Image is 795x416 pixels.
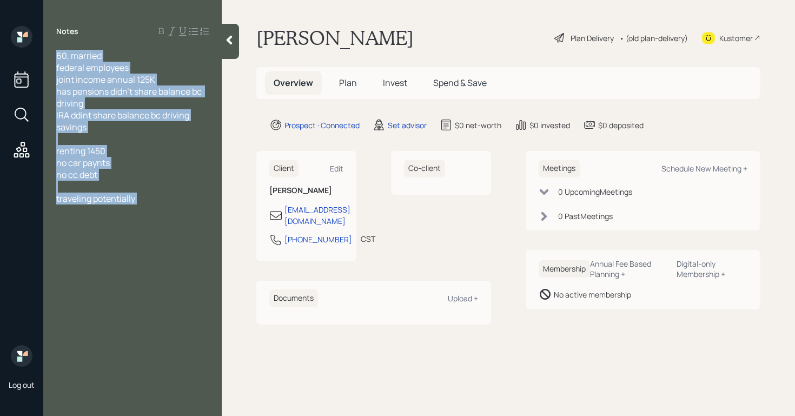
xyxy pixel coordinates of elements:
[361,233,375,245] div: CST
[330,163,343,174] div: Edit
[388,120,427,131] div: Set advisor
[404,160,445,177] h6: Co-client
[598,120,644,131] div: $0 deposited
[433,77,487,89] span: Spend & Save
[274,77,313,89] span: Overview
[554,289,631,300] div: No active membership
[56,50,102,62] span: 60, married
[56,121,87,133] span: savings
[56,85,203,109] span: has pensions didn't share balance bc driving
[284,120,360,131] div: Prospect · Connected
[56,62,129,74] span: federal employees
[56,169,97,181] span: no cc debt
[677,259,747,279] div: Digital-only Membership +
[619,32,688,44] div: • (old plan-delivery)
[269,160,299,177] h6: Client
[56,145,105,157] span: renting 1450
[539,160,580,177] h6: Meetings
[284,234,352,245] div: [PHONE_NUMBER]
[56,109,189,121] span: IRA ddint share balance bc driving
[56,157,110,169] span: no car paynts
[719,32,753,44] div: Kustomer
[590,259,668,279] div: Annual Fee Based Planning +
[571,32,614,44] div: Plan Delivery
[661,163,747,174] div: Schedule New Meeting +
[558,186,632,197] div: 0 Upcoming Meeting s
[455,120,501,131] div: $0 net-worth
[383,77,407,89] span: Invest
[56,193,135,204] span: traveling potentially
[539,260,590,278] h6: Membership
[269,186,343,195] h6: [PERSON_NAME]
[269,289,318,307] h6: Documents
[448,293,478,303] div: Upload +
[9,380,35,390] div: Log out
[256,26,414,50] h1: [PERSON_NAME]
[56,26,78,37] label: Notes
[339,77,357,89] span: Plan
[529,120,570,131] div: $0 invested
[56,74,155,85] span: joint income annual 125K
[558,210,613,222] div: 0 Past Meeting s
[11,345,32,367] img: retirable_logo.png
[284,204,350,227] div: [EMAIL_ADDRESS][DOMAIN_NAME]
